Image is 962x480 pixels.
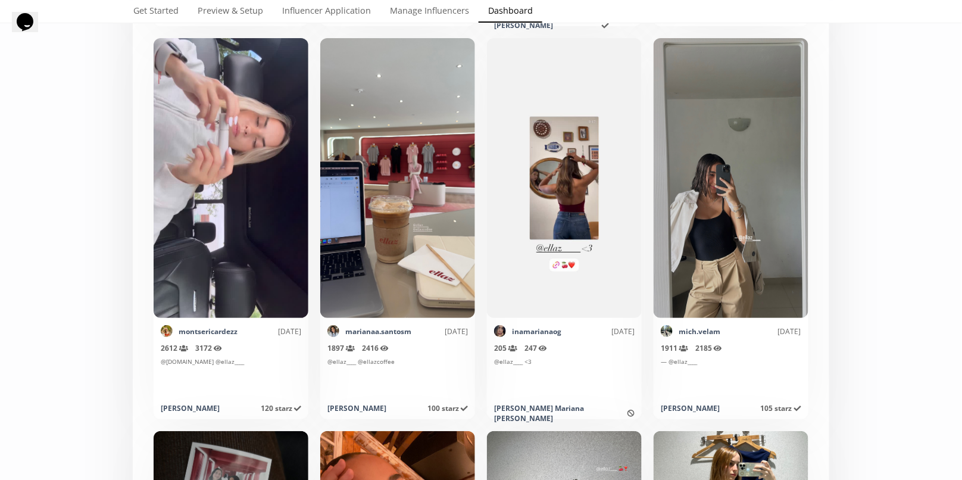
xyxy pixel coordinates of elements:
[345,326,411,336] a: marianaa.santosm
[661,325,673,337] img: 521114618_18492413830064221_989530968272651851_n.jpg
[261,403,301,413] span: 120 starz
[238,326,301,336] div: [DATE]
[494,325,506,337] img: 504825933_18506685754037185_8502145953049383965_n.jpg
[161,343,188,353] span: 2612
[327,325,339,337] img: 529538988_18369092767194406_1171296918780199071_n.jpg
[494,343,517,353] span: 205
[327,403,386,413] div: [PERSON_NAME]
[720,326,801,336] div: [DATE]
[161,403,220,413] div: [PERSON_NAME]
[761,403,801,413] span: 105 starz
[12,12,50,48] iframe: chat widget
[195,343,222,353] span: 3172
[362,343,389,353] span: 2416
[494,403,627,423] div: [PERSON_NAME] Mariana [PERSON_NAME]
[661,403,720,413] div: [PERSON_NAME]
[679,326,720,336] a: mich.velam
[327,343,355,353] span: 1897
[661,357,801,396] div: — @ellaz____
[494,357,635,396] div: @ellaz____ <3
[411,326,468,336] div: [DATE]
[524,343,547,353] span: 247
[327,357,468,396] div: @ellaz____ @ellazcoffee
[695,343,722,353] span: 2185
[561,326,635,336] div: [DATE]
[427,403,468,413] span: 100 starz
[161,357,301,396] div: @[DOMAIN_NAME] @ellaz____
[161,325,173,337] img: 515923700_18511726285004449_2760274697874160400_n.jpg
[661,343,688,353] span: 1911
[179,326,238,336] a: montsericardezz
[512,326,561,336] a: inamarianaog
